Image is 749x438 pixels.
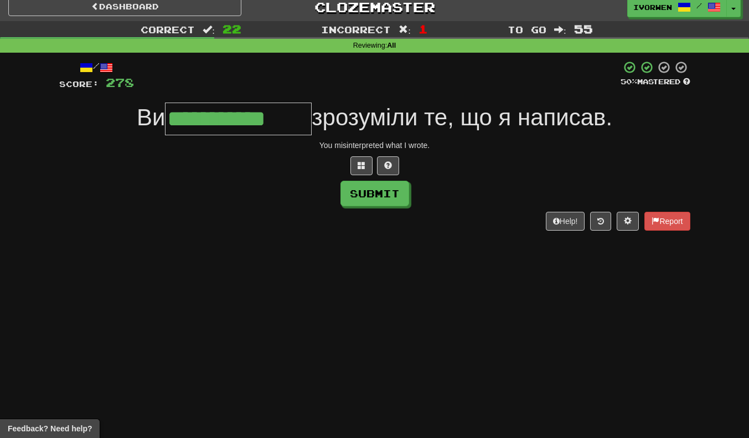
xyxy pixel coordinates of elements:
[8,423,92,434] span: Open feedback widget
[546,212,585,231] button: Help!
[554,25,566,34] span: :
[590,212,611,231] button: Round history (alt+y)
[340,181,409,206] button: Submit
[312,104,612,130] span: зрозуміли те, що я написав.
[633,2,672,12] span: ivorwen
[387,42,396,49] strong: All
[59,79,99,89] span: Score:
[574,22,593,35] span: 55
[137,104,165,130] span: Ви
[350,156,373,175] button: Switch sentence to multiple choice alt+p
[203,25,215,34] span: :
[141,24,195,35] span: Correct
[223,22,241,35] span: 22
[621,77,690,87] div: Mastered
[59,140,690,151] div: You misinterpreted what I wrote.
[321,24,391,35] span: Incorrect
[59,60,134,74] div: /
[644,212,690,231] button: Report
[621,77,637,86] span: 50 %
[419,22,428,35] span: 1
[377,156,399,175] button: Single letter hint - you only get 1 per sentence and score half the points! alt+h
[106,75,134,89] span: 278
[508,24,546,35] span: To go
[399,25,411,34] span: :
[696,2,702,9] span: /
